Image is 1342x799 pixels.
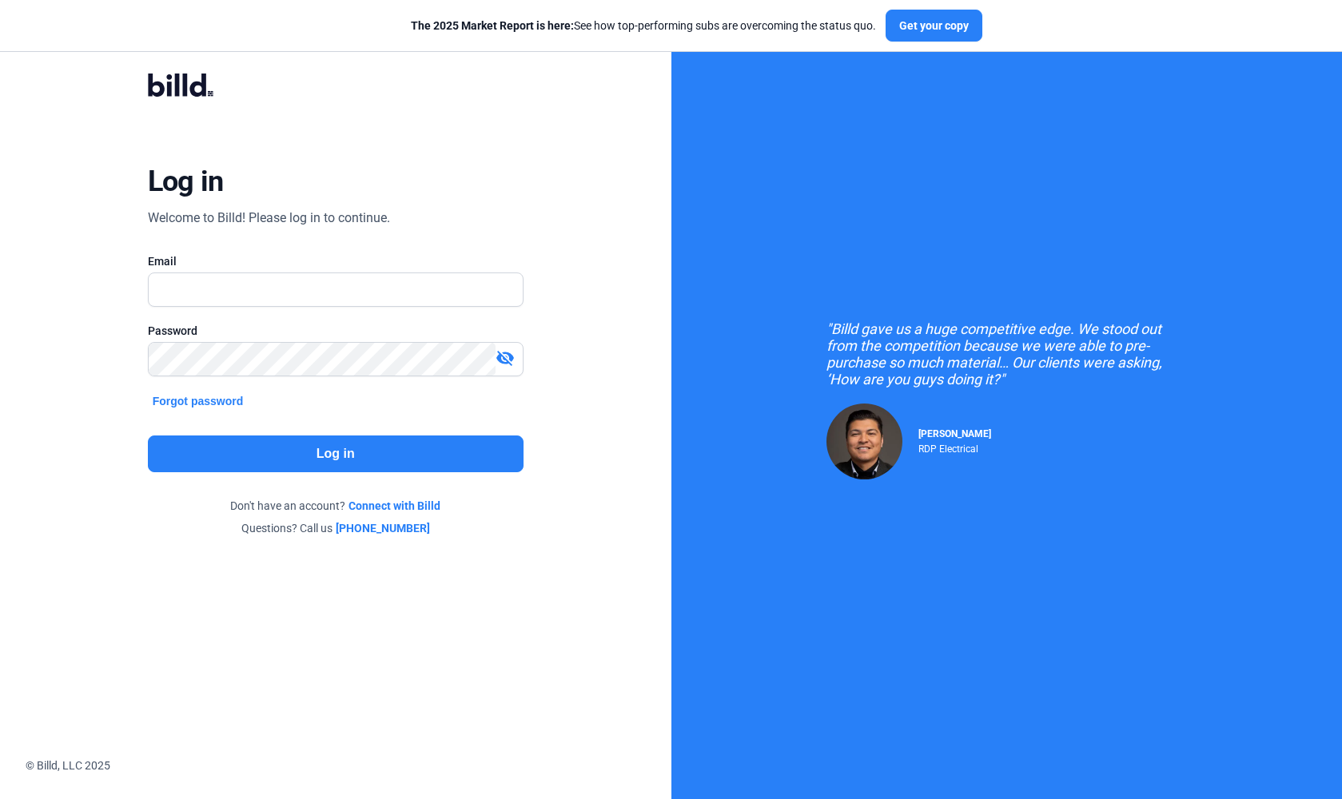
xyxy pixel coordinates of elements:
[148,323,524,339] div: Password
[148,164,224,199] div: Log in
[918,428,991,439] span: [PERSON_NAME]
[826,403,902,479] img: Raul Pacheco
[411,18,876,34] div: See how top-performing subs are overcoming the status quo.
[148,520,524,536] div: Questions? Call us
[348,498,440,514] a: Connect with Billd
[148,209,390,228] div: Welcome to Billd! Please log in to continue.
[148,253,524,269] div: Email
[826,320,1186,388] div: "Billd gave us a huge competitive edge. We stood out from the competition because we were able to...
[496,348,515,368] mat-icon: visibility_off
[918,439,991,455] div: RDP Electrical
[148,435,524,472] button: Log in
[148,392,249,410] button: Forgot password
[336,520,430,536] a: [PHONE_NUMBER]
[886,10,982,42] button: Get your copy
[148,498,524,514] div: Don't have an account?
[411,19,574,32] span: The 2025 Market Report is here:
